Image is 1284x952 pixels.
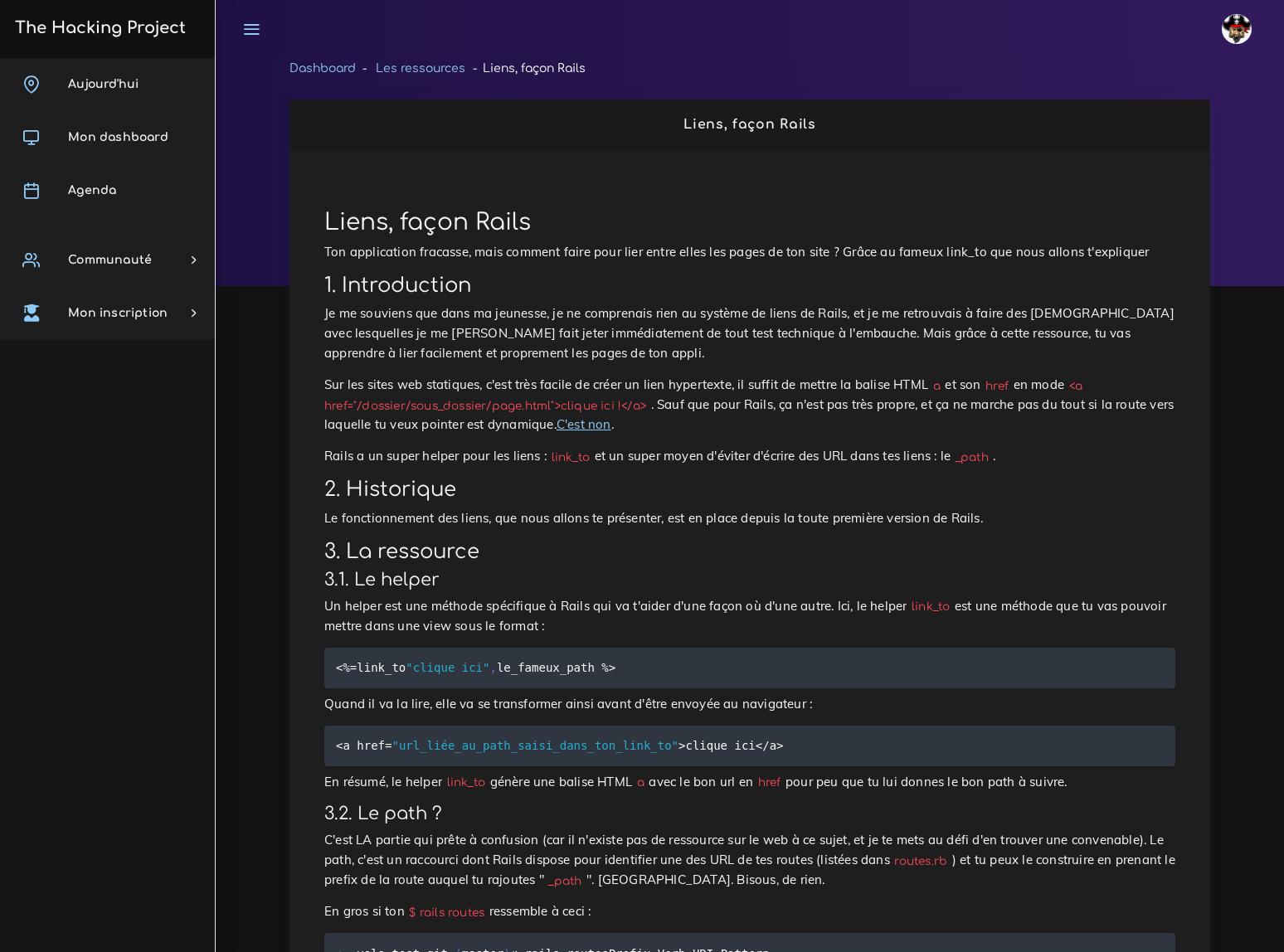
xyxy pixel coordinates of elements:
p: En résumé, le helper génère une balise HTML avec le bon url en pour peu que tu lui donnes le bon ... [324,772,1175,792]
span: "url_liée_au_path_saisi_dans_ton_link_to" [392,739,678,752]
code: link_to [442,774,490,791]
h2: Liens, façon Rails [307,117,1193,133]
p: Un helper est une méthode spécifique à Rails qui va t'aider d'une façon où d'une autre. Ici, le h... [324,596,1175,636]
span: / [762,739,769,752]
code: routes.rb [890,852,952,870]
a: Les ressources [376,62,465,75]
span: Mon inscription [68,307,168,319]
p: Je me souviens que dans ma jeunesse, je ne comprenais rien au système de liens de Rails, et je me... [324,304,1175,363]
code: href [753,774,785,791]
img: avatar [1222,14,1252,44]
p: Quand il va la lire, elle va se transformer ainsi avant d'être envoyée au navigateur : [324,694,1175,714]
code: link_to [547,449,595,466]
p: Sur les sites web statiques, c'est très facile de créer un lien hypertexte, il suffit de mettre l... [324,375,1175,435]
a: Dashboard [289,62,356,75]
span: Aujourd'hui [68,78,139,90]
p: Le fonctionnement des liens, que nous allons te présenter, est en place depuis la toute première ... [324,508,1175,528]
h3: 3.2. Le path ? [324,804,1175,824]
code: link_to [907,598,955,615]
code: <% link_to le_fameux_path %> [336,658,620,677]
h3: 3.1. Le helper [324,570,1175,590]
code: _path [544,872,586,890]
code: a [632,774,649,791]
span: Communauté [68,254,152,266]
h2: 3. La ressource [324,540,1175,564]
span: = [350,661,357,674]
code: a [928,377,945,395]
span: , [489,661,496,674]
h1: Liens, façon Rails [324,209,1175,237]
span: Mon dashboard [68,131,168,143]
code: _path [951,449,993,466]
li: Liens, façon Rails [465,58,585,79]
p: C'est LA partie qui prête à confusion (car il n'existe pas de ressource sur le web à ce sujet, et... [324,830,1175,890]
span: "clique ici" [406,661,489,674]
span: = [385,739,392,752]
a: C'est non [557,416,611,432]
code: href [981,377,1014,395]
h2: 2. Historique [324,478,1175,502]
span: Agenda [68,184,116,197]
h2: 1. Introduction [324,274,1175,298]
h3: The Hacking Project [10,19,186,37]
code: <a href >clique ici< a> [336,736,788,755]
p: Ton application fracasse, mais comment faire pour lier entre elles les pages de ton site ? Grâce ... [324,242,1175,262]
code: $ rails routes [405,904,489,921]
p: En gros si ton ressemble à ceci : [324,901,1175,921]
p: Rails a un super helper pour les liens : et un super moyen d'éviter d'écrire des URL dans tes lie... [324,446,1175,466]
